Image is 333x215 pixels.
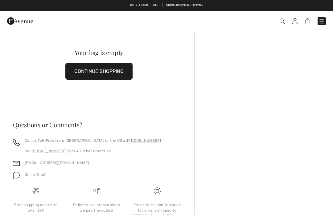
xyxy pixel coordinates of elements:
[10,202,61,213] div: Free shipping on orders over $99
[25,161,89,165] a: [EMAIL_ADDRESS][DOMAIN_NAME]
[71,202,122,213] div: Delivery is a breeze since we pay the duties!
[31,149,65,153] a: [PHONE_NUMBER]
[280,19,285,24] img: Search
[93,188,100,194] img: Delivery is a breeze since we pay the duties!
[7,18,33,23] a: 1ère Avenue
[292,18,298,24] img: My Info
[7,15,33,27] img: 1ère Avenue
[319,18,325,24] img: Menu
[13,122,180,128] h3: Questions or Comments?
[13,172,20,179] img: chat
[13,160,20,167] img: email
[154,188,161,194] img: Free shipping on orders over $99
[13,49,185,56] div: Your bag is empty
[25,148,161,154] p: Dial From All Other Countries
[65,63,133,80] button: CONTINUE SHOPPING
[25,138,161,143] p: Call us Toll-Free from [GEOGRAPHIC_DATA] or the US at
[127,138,161,143] a: [PHONE_NUMBER]
[13,139,20,146] img: call
[32,188,39,194] img: Free shipping on orders over $99
[305,18,310,24] img: Shopping Bag
[25,172,46,177] span: Online Chat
